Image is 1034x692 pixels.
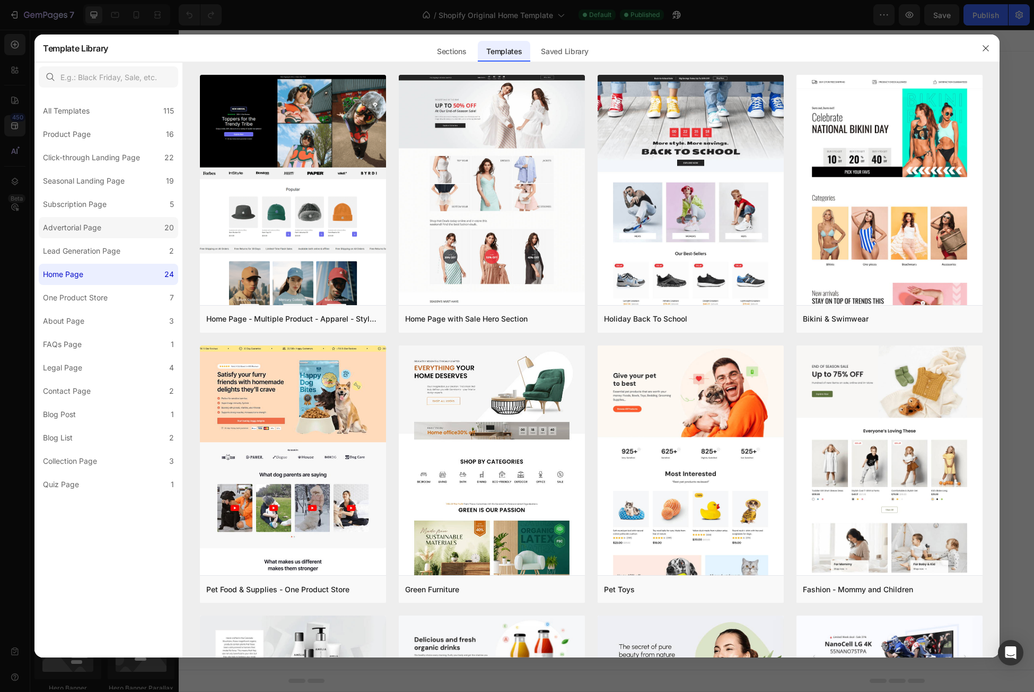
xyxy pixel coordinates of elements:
[467,356,546,365] span: then drag & drop elements
[43,431,73,444] div: Blog List
[998,640,1023,665] div: Open Intercom Messenger
[405,583,459,596] div: Green Furniture
[43,198,107,211] div: Subscription Page
[170,291,174,304] div: 7
[166,128,174,141] div: 16
[163,105,174,117] div: 115
[43,151,140,164] div: Click-through Landing Page
[397,342,452,353] div: Generate layout
[405,100,467,113] span: Featured collection
[405,313,528,325] div: Home Page with Sale Hero Section
[402,318,453,330] span: Add section
[164,268,174,281] div: 24
[39,66,178,88] input: E.g.: Black Friday, Sale, etc.
[396,356,452,365] span: from URL or image
[313,342,378,353] div: Choose templates
[43,385,91,397] div: Contact Page
[43,408,76,421] div: Blog Post
[385,269,487,281] span: Shopify section: section-divider
[169,431,174,444] div: 2
[43,105,90,117] div: All Templates
[396,156,477,169] span: Shopify section: icon-bar
[428,212,445,225] span: Apps
[475,342,539,353] div: Add blank section
[803,583,913,596] div: Fashion - Mommy and Children
[169,385,174,397] div: 2
[598,75,784,680] img: holiday.png
[604,583,635,596] div: Pet Toys
[43,455,97,468] div: Collection Page
[43,315,84,327] div: About Page
[43,338,82,351] div: FAQs Page
[164,151,174,164] div: 22
[171,408,174,421] div: 1
[43,34,108,62] h2: Template Library
[170,198,174,211] div: 5
[604,313,687,325] div: Holiday Back To School
[309,356,381,365] span: inspired by CRO experts
[43,361,82,374] div: Legal Page
[166,175,174,187] div: 19
[169,245,174,257] div: 2
[43,291,108,304] div: One Product Store
[43,268,83,281] div: Home Page
[169,315,174,327] div: 3
[411,44,461,56] span: Image with text
[43,175,125,187] div: Seasonal Landing Page
[43,128,91,141] div: Product Page
[169,361,174,374] div: 4
[428,41,475,62] div: Sections
[206,583,349,596] div: Pet Food & Supplies - One Product Store
[206,313,380,325] div: Home Page - Multiple Product - Apparel - Style 4
[803,313,869,325] div: Bikini & Swimwear
[43,245,120,257] div: Lead Generation Page
[532,41,597,62] div: Saved Library
[43,478,79,491] div: Quiz Page
[478,41,530,62] div: Templates
[43,221,101,234] div: Advertorial Page
[171,478,174,491] div: 1
[399,75,585,675] img: sso.png
[164,221,174,234] div: 20
[169,455,174,468] div: 3
[171,338,174,351] div: 1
